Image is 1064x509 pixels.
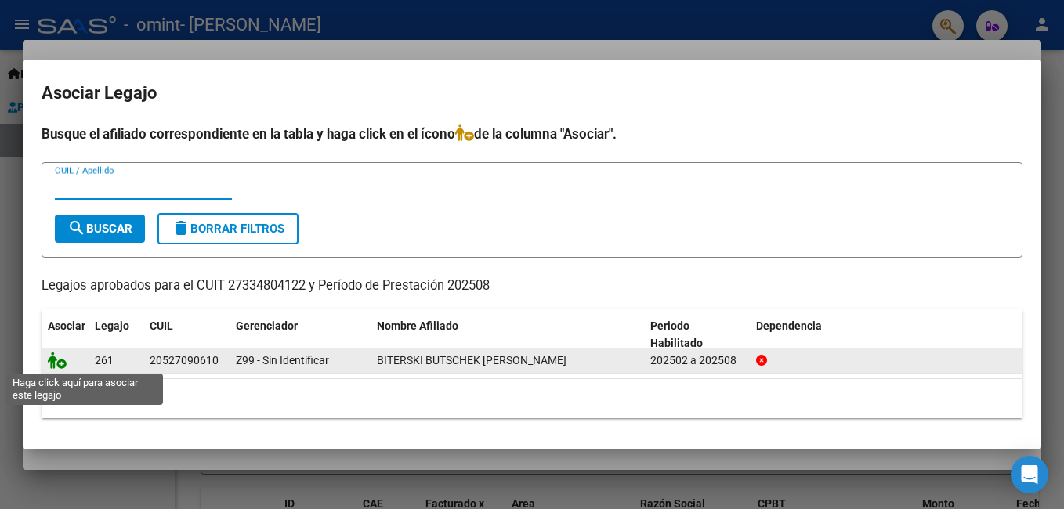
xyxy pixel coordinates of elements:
datatable-header-cell: Asociar [42,309,89,361]
button: Borrar Filtros [157,213,299,244]
span: Nombre Afiliado [377,319,458,332]
h2: Asociar Legajo [42,78,1022,108]
p: Legajos aprobados para el CUIT 27334804122 y Período de Prestación 202508 [42,276,1022,296]
span: CUIL [150,319,173,332]
datatable-header-cell: Nombre Afiliado [371,309,644,361]
span: 261 [95,354,114,366]
span: Dependencia [756,319,822,332]
datatable-header-cell: Gerenciador [230,309,371,361]
span: BITERSKI BUTSCHEK LIAM BENJAMIN [377,354,566,366]
datatable-header-cell: Legajo [89,309,143,361]
div: 1 registros [42,379,1022,418]
div: 20527090610 [150,352,219,370]
button: Buscar [55,215,145,243]
span: Buscar [67,222,132,236]
span: Asociar [48,319,85,332]
h4: Busque el afiliado correspondiente en la tabla y haga click en el ícono de la columna "Asociar". [42,124,1022,144]
mat-icon: search [67,218,86,237]
span: Borrar Filtros [172,222,284,236]
span: Periodo Habilitado [650,319,703,350]
span: Gerenciador [236,319,298,332]
mat-icon: delete [172,218,190,237]
datatable-header-cell: Dependencia [750,309,1023,361]
datatable-header-cell: Periodo Habilitado [644,309,750,361]
span: Legajo [95,319,129,332]
div: 202502 a 202508 [650,352,744,370]
div: Open Intercom Messenger [1011,456,1048,493]
datatable-header-cell: CUIL [143,309,230,361]
span: Z99 - Sin Identificar [236,354,329,366]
